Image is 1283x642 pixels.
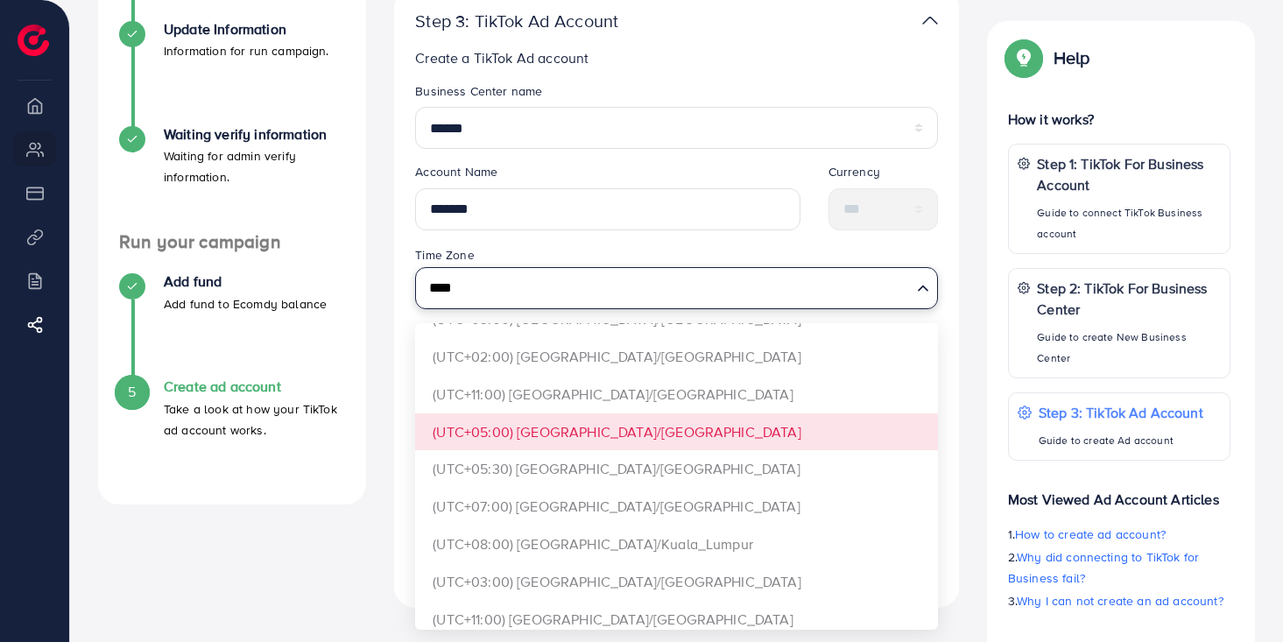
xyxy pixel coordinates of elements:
[1037,278,1221,320] p: Step 2: TikTok For Business Center
[415,267,938,309] div: Search for option
[164,399,345,441] p: Take a look at how your TikTok ad account works.
[98,231,366,253] h4: Run your campaign
[415,601,938,638] li: (UTC+11:00) [GEOGRAPHIC_DATA]/[GEOGRAPHIC_DATA]
[415,526,938,563] li: (UTC+08:00) [GEOGRAPHIC_DATA]/Kuala_Lumpur
[1008,547,1230,589] p: 2.
[1008,548,1199,587] span: Why did connecting to TikTok for Business fail?
[1008,109,1230,130] p: How it works?
[18,25,49,56] img: logo
[1054,47,1090,68] p: Help
[1017,592,1223,610] span: Why I can not create an ad account?
[1037,327,1221,369] p: Guide to create New Business Center
[1008,524,1230,545] p: 1.
[1039,402,1203,423] p: Step 3: TikTok Ad Account
[415,11,754,32] p: Step 3: TikTok Ad Account
[1008,590,1230,611] p: 3.
[1015,526,1166,543] span: How to create ad account?
[1008,475,1230,510] p: Most Viewed Ad Account Articles
[415,82,938,107] legend: Business Center name
[1209,563,1270,629] iframe: Chat
[1039,430,1203,451] p: Guide to create Ad account
[423,272,910,305] input: Search for option
[164,126,345,143] h4: Waiting verify information
[415,376,938,413] li: (UTC+11:00) [GEOGRAPHIC_DATA]/[GEOGRAPHIC_DATA]
[164,40,329,61] p: Information for run campaign.
[415,163,800,187] legend: Account Name
[1008,42,1040,74] img: Popup guide
[415,246,474,264] label: Time Zone
[1037,202,1221,244] p: Guide to connect TikTok Business account
[98,273,366,378] li: Add fund
[415,450,938,488] li: (UTC+05:30) [GEOGRAPHIC_DATA]/[GEOGRAPHIC_DATA]
[164,21,329,38] h4: Update Information
[128,382,136,402] span: 5
[164,293,327,314] p: Add fund to Ecomdy balance
[164,145,345,187] p: Waiting for admin verify information.
[415,413,938,451] li: (UTC+05:00) [GEOGRAPHIC_DATA]/[GEOGRAPHIC_DATA]
[415,47,938,68] p: Create a TikTok Ad account
[98,126,366,231] li: Waiting verify information
[415,563,938,601] li: (UTC+03:00) [GEOGRAPHIC_DATA]/[GEOGRAPHIC_DATA]
[415,338,938,376] li: (UTC+02:00) [GEOGRAPHIC_DATA]/[GEOGRAPHIC_DATA]
[922,8,938,33] img: TikTok partner
[828,163,938,187] legend: Currency
[1037,153,1221,195] p: Step 1: TikTok For Business Account
[98,378,366,483] li: Create ad account
[164,273,327,290] h4: Add fund
[98,21,366,126] li: Update Information
[164,378,345,395] h4: Create ad account
[415,488,938,526] li: (UTC+07:00) [GEOGRAPHIC_DATA]/[GEOGRAPHIC_DATA]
